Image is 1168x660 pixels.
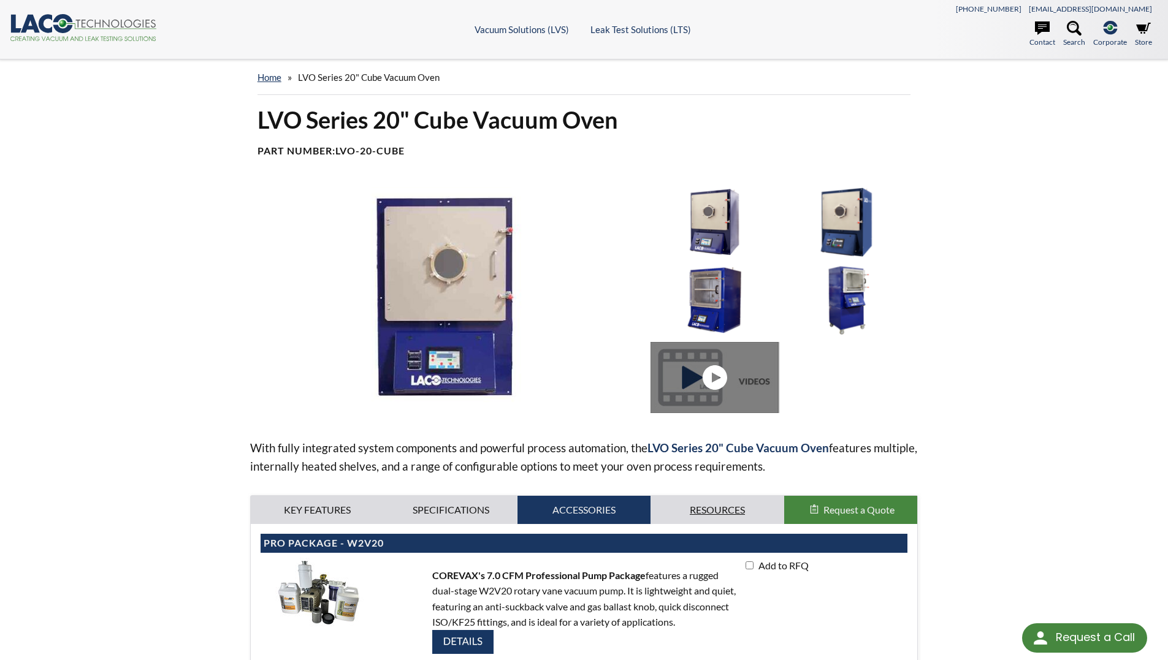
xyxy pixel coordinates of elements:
img: Vacuum Oven Cube Front Aluminum Door, front view [250,187,641,406]
img: Vacuum Oven Benchtop Cube with Acrylic Door, side view [651,264,778,335]
input: Add to RFQ [746,561,754,569]
a: Key Features [251,496,384,524]
h4: Pro Package - W2V20 [264,537,905,550]
p: features a rugged dual-stage W2V20 rotary vane vacuum pump. It is lightweight and quiet, featurin... [432,567,736,658]
img: round button [1031,628,1050,648]
b: LVO-20-Cube [335,145,405,156]
div: Request a Call [1022,623,1147,653]
h1: LVO Series 20" Cube Vacuum Oven [258,105,911,135]
img: PPW2V20.jpg [261,558,383,627]
img: Vacuum Oven Cube Aluminum Door, right side angle view [651,187,778,258]
a: [PHONE_NUMBER] [956,4,1021,13]
span: Add to RFQ [755,559,809,571]
p: With fully integrated system components and powerful process automation, the features multiple, i... [250,439,918,476]
a: Specifications [384,496,517,524]
span: Corporate [1093,36,1127,48]
img: Details-button.jpg [432,630,494,654]
a: Resources [651,496,784,524]
a: [EMAIL_ADDRESS][DOMAIN_NAME] [1029,4,1152,13]
a: Contact [1029,21,1055,48]
a: home [258,72,281,83]
button: Request a Quote [784,496,918,524]
img: Vacuum Oven Cube with Acrylic Door, left side angle view [784,264,912,335]
a: Search [1063,21,1085,48]
a: Vacuum Solutions (LVS) [475,24,569,35]
strong: COREVAX's 7.0 CFM Professional Pump Package [432,569,646,581]
div: Request a Call [1056,623,1135,651]
a: Store [1135,21,1152,48]
div: » [258,60,911,95]
a: Accessories [517,496,651,524]
strong: LVO Series 20" Cube Vacuum Oven [647,441,829,455]
h4: Part Number: [258,145,911,157]
img: Vacuum Oven Cube, front view [784,187,912,258]
span: Request a Quote [823,504,895,515]
a: Leak Test Solutions (LTS) [590,24,691,35]
span: LVO Series 20" Cube Vacuum Oven [298,72,440,83]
